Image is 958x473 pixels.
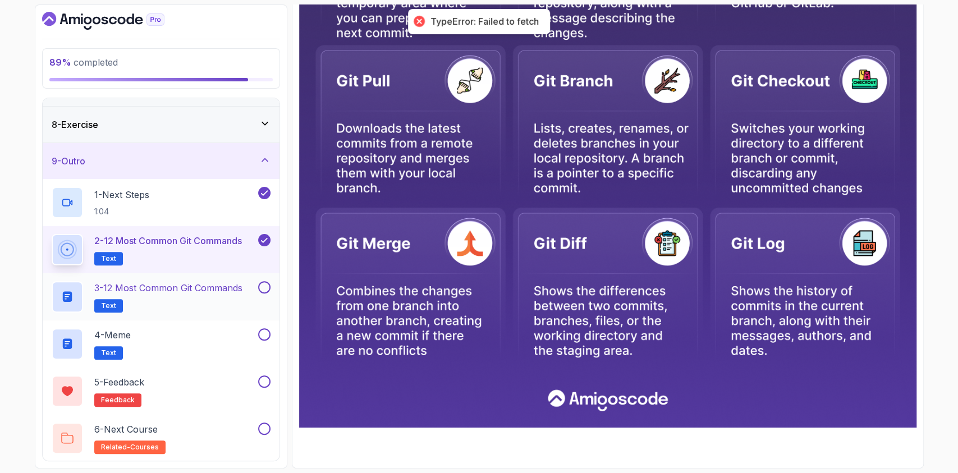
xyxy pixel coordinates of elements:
button: 4-MemeText [52,328,271,360]
button: 8-Exercise [43,107,279,143]
p: 6 - Next Course [94,423,158,436]
button: 3-12 Most Common Git CommandsText [52,281,271,313]
a: Dashboard [42,12,190,30]
p: 1:04 [94,206,149,217]
p: 2 - 12 Most Common Git Commands [94,234,242,247]
button: 5-Feedbackfeedback [52,375,271,407]
span: related-courses [101,443,159,452]
span: 89 % [49,57,71,68]
span: completed [49,57,118,68]
span: Text [101,254,116,263]
h3: 9 - Outro [52,154,85,168]
p: 5 - Feedback [94,375,144,389]
button: 9-Outro [43,143,279,179]
span: Text [101,301,116,310]
p: 3 - 12 Most Common Git Commands [94,281,242,295]
h3: 8 - Exercise [52,118,98,131]
button: 6-Next Courserelated-courses [52,423,271,454]
button: 1-Next Steps1:04 [52,187,271,218]
span: Text [101,348,116,357]
p: 4 - Meme [94,328,131,342]
button: 2-12 Most Common Git CommandsText [52,234,271,265]
span: feedback [101,396,135,405]
p: 1 - Next Steps [94,188,149,201]
div: TypeError: Failed to fetch [430,16,539,27]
